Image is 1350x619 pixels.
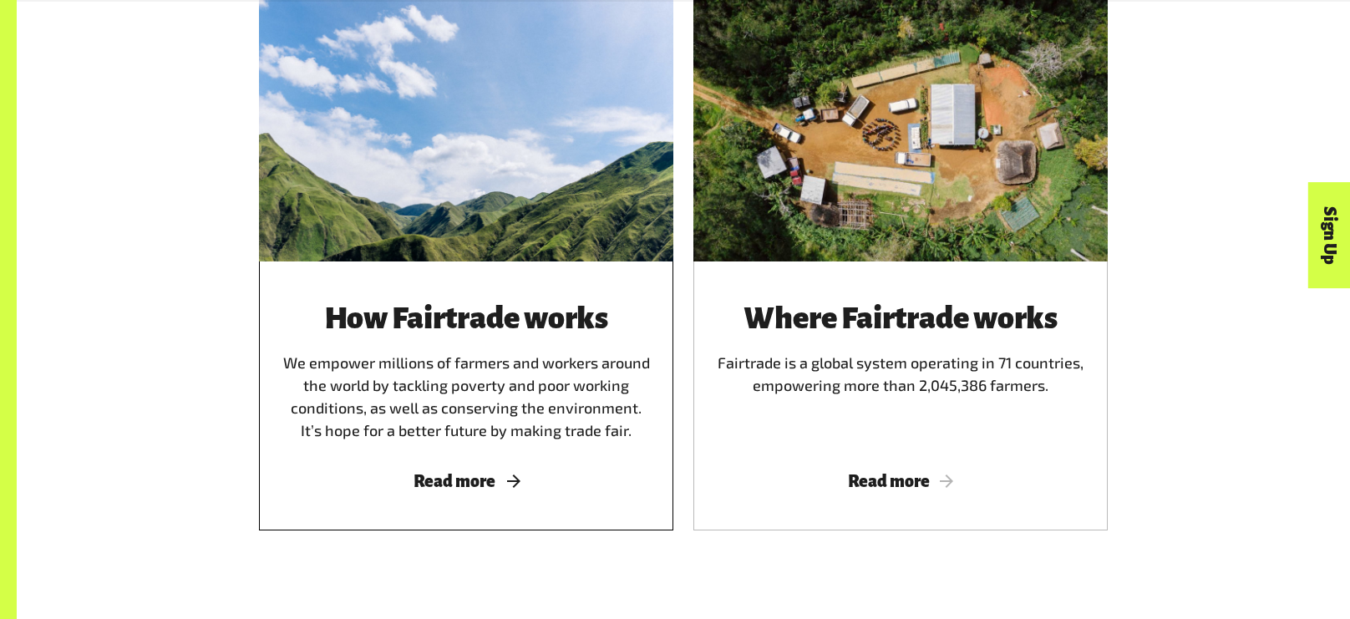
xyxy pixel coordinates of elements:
h3: How Fairtrade works [279,302,653,335]
div: Fairtrade is a global system operating in 71 countries, empowering more than 2,045,386 farmers. [713,302,1088,442]
div: We empower millions of farmers and workers around the world by tackling poverty and poor working ... [279,302,653,442]
h3: Where Fairtrade works [713,302,1088,335]
span: Read more [713,472,1088,490]
span: Read more [279,472,653,490]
